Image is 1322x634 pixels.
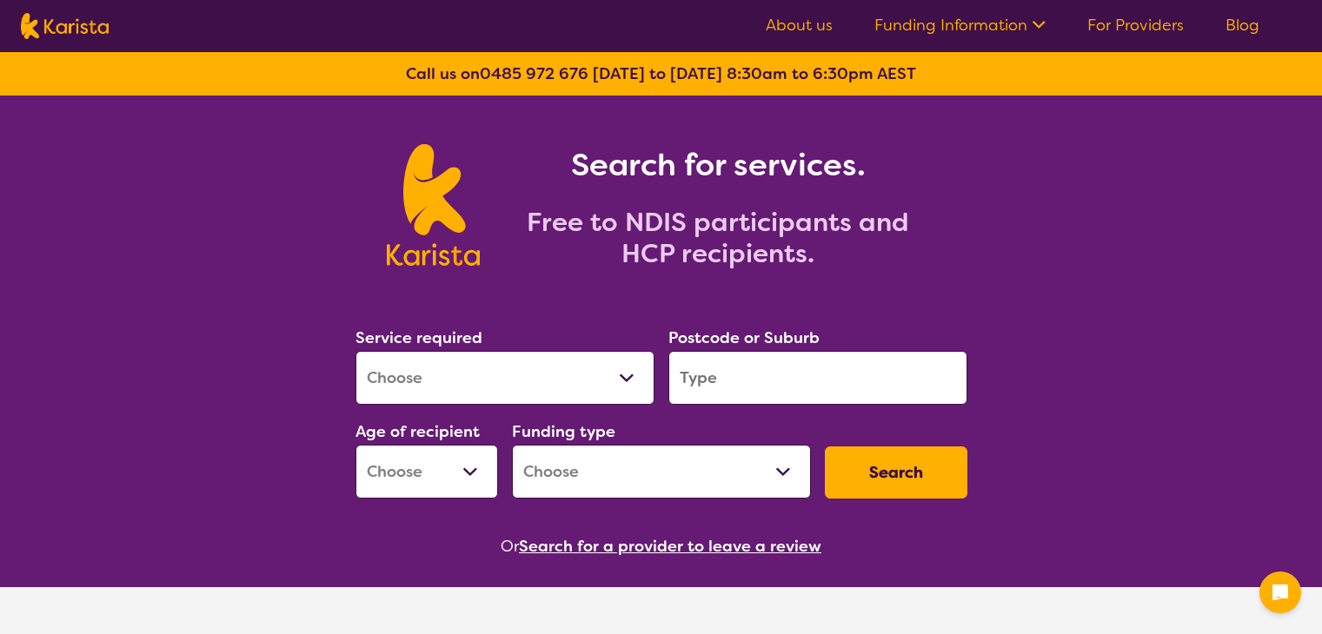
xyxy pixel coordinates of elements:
[825,446,967,499] button: Search
[1226,15,1259,36] a: Blog
[668,327,820,348] label: Postcode or Suburb
[480,63,588,84] a: 0485 972 676
[766,15,833,36] a: About us
[501,207,935,269] h2: Free to NDIS participants and HCP recipients.
[1087,15,1184,36] a: For Providers
[668,351,967,405] input: Type
[21,13,109,39] img: Karista logo
[501,533,519,559] span: Or
[874,15,1046,36] a: Funding Information
[519,533,821,559] button: Search for a provider to leave a review
[355,327,482,348] label: Service required
[501,144,935,186] h1: Search for services.
[512,421,615,442] label: Funding type
[406,63,916,84] b: Call us on [DATE] to [DATE] 8:30am to 6:30pm AEST
[355,421,480,442] label: Age of recipient
[387,144,480,266] img: Karista logo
